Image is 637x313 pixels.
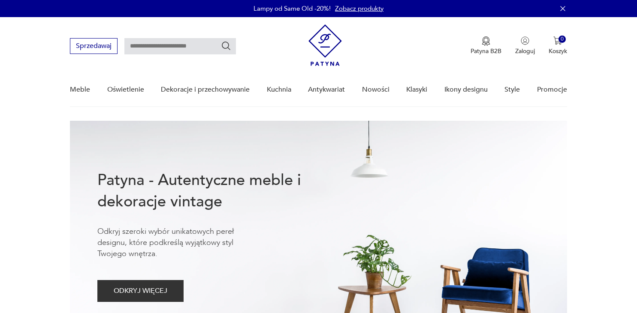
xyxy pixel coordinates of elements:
[70,44,118,50] a: Sprzedawaj
[471,36,501,55] button: Patyna B2B
[161,73,250,106] a: Dekoracje i przechowywanie
[406,73,427,106] a: Klasyki
[362,73,389,106] a: Nowości
[482,36,490,46] img: Ikona medalu
[504,73,520,106] a: Style
[553,36,562,45] img: Ikona koszyka
[515,36,535,55] button: Zaloguj
[254,4,331,13] p: Lampy od Same Old -20%!
[444,73,488,106] a: Ikony designu
[97,170,329,212] h1: Patyna - Autentyczne meble i dekoracje vintage
[335,4,383,13] a: Zobacz produkty
[70,73,90,106] a: Meble
[97,289,184,295] a: ODKRYJ WIĘCEJ
[107,73,144,106] a: Oświetlenie
[521,36,529,45] img: Ikonka użytkownika
[549,47,567,55] p: Koszyk
[70,38,118,54] button: Sprzedawaj
[221,41,231,51] button: Szukaj
[471,36,501,55] a: Ikona medaluPatyna B2B
[559,36,566,43] div: 0
[267,73,291,106] a: Kuchnia
[549,36,567,55] button: 0Koszyk
[308,73,345,106] a: Antykwariat
[471,47,501,55] p: Patyna B2B
[515,47,535,55] p: Zaloguj
[537,73,567,106] a: Promocje
[97,226,260,259] p: Odkryj szeroki wybór unikatowych pereł designu, które podkreślą wyjątkowy styl Twojego wnętrza.
[308,24,342,66] img: Patyna - sklep z meblami i dekoracjami vintage
[97,280,184,302] button: ODKRYJ WIĘCEJ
